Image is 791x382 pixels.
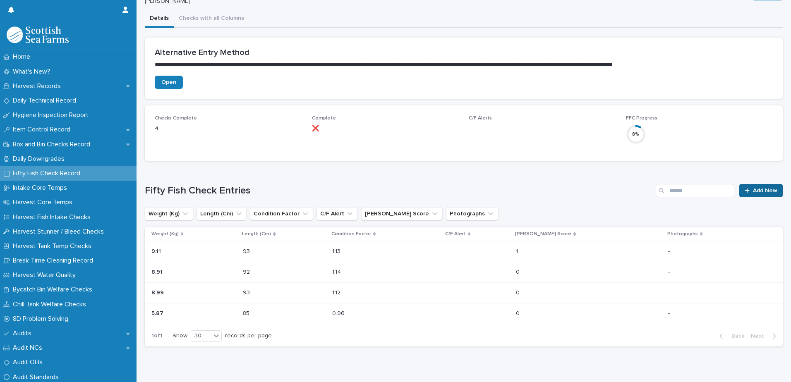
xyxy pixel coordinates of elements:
[10,82,67,90] p: Harvest Records
[516,267,521,276] p: 0
[145,326,169,346] p: 1 of 1
[332,246,342,255] p: 1.13
[10,213,97,221] p: Harvest Fish Intake Checks
[242,229,271,239] p: Length (Cm)
[243,267,252,276] p: 92
[312,116,336,121] span: Complete
[312,124,459,133] p: ❌
[155,116,197,121] span: Checks Complete
[145,303,783,324] tr: 5.875.87 8585 0.960.96 00 -
[155,48,773,57] h2: Alternative Entry Method
[10,344,49,352] p: Audit NCs
[191,332,211,340] div: 30
[155,124,302,133] p: 4
[10,228,110,236] p: Harvest Stunner / Bleed Checks
[516,246,520,255] p: 1
[332,288,342,296] p: 1.12
[151,308,165,317] p: 5.87
[145,241,783,262] tr: 9.119.11 9393 1.131.13 11 -
[174,10,249,28] button: Checks with all Columns
[197,207,247,220] button: Length (Cm)
[10,53,37,61] p: Home
[10,170,87,177] p: Fifty Fish Check Record
[445,229,466,239] p: C/F Alert
[668,289,737,296] p: -
[515,229,571,239] p: [PERSON_NAME] Score
[151,246,163,255] p: 9.11
[10,286,99,294] p: Bycatch Bin Welfare Checks
[10,257,100,265] p: Break Time Cleaning Record
[10,184,74,192] p: Intake Core Temps
[332,267,343,276] p: 1.14
[753,188,777,193] span: Add New
[10,68,57,76] p: What's New?
[10,141,97,148] p: Box and Bin Checks Record
[10,301,93,308] p: Chill Tank Welfare Checks
[7,26,69,43] img: mMrefqRFQpe26GRNOUkG
[10,373,65,381] p: Audit Standards
[10,126,77,134] p: Item Control Record
[446,207,499,220] button: Photographs
[151,267,164,276] p: 8.91
[667,229,698,239] p: Photographs
[10,358,49,366] p: Audit OFIs
[145,10,174,28] button: Details
[10,271,82,279] p: Harvest Water Quality
[469,116,492,121] span: C/F Alerts
[332,308,346,317] p: 0.96
[516,308,521,317] p: 0
[243,308,251,317] p: 85
[10,111,95,119] p: Hygiene Inspection Report
[668,269,737,276] p: -
[748,332,783,340] button: Next
[151,229,179,239] p: Weight (Kg)
[713,332,748,340] button: Back
[145,207,193,220] button: Weight (Kg)
[656,184,734,197] input: Search
[145,283,783,303] tr: 8.998.99 9393 1.121.12 00 -
[668,248,737,255] p: -
[173,332,187,339] p: Show
[225,332,272,339] p: records per page
[361,207,443,220] button: Gill Score
[145,262,783,283] tr: 8.918.91 9292 1.141.14 00 -
[331,229,371,239] p: Condition Factor
[726,333,744,339] span: Back
[243,288,252,296] p: 93
[668,310,737,317] p: -
[10,315,75,323] p: 8D Problem Solving
[243,246,252,255] p: 93
[10,97,83,105] p: Daily Technical Record
[145,185,652,197] h1: Fifty Fish Check Entries
[10,198,79,206] p: Harvest Core Temps
[751,333,769,339] span: Next
[10,329,38,337] p: Audits
[161,79,176,85] span: Open
[739,184,783,197] a: Add New
[626,116,657,121] span: FFC Progress
[250,207,313,220] button: Condition Factor
[10,155,71,163] p: Daily Downgrades
[151,288,165,296] p: 8.99
[10,242,98,250] p: Harvest Tank Temp Checks
[516,288,521,296] p: 0
[155,76,183,89] a: Open
[316,207,358,220] button: C/F Alert
[626,130,646,139] div: 8 %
